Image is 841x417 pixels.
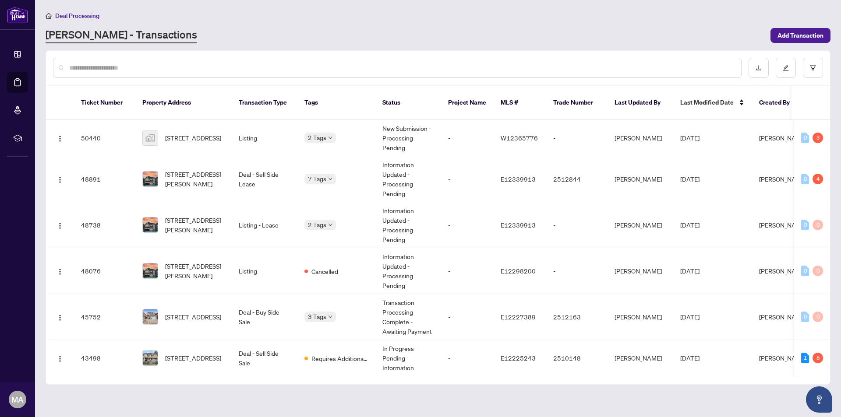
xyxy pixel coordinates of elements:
span: [STREET_ADDRESS][PERSON_NAME] [165,169,225,189]
span: down [328,177,332,181]
td: [PERSON_NAME] [608,340,673,376]
span: edit [783,65,789,71]
td: - [441,248,494,294]
td: - [546,202,608,248]
td: - [441,294,494,340]
img: Logo [57,222,64,229]
td: [PERSON_NAME] [608,120,673,156]
td: - [546,120,608,156]
td: 48738 [74,202,135,248]
button: Logo [53,351,67,365]
th: Project Name [441,86,494,120]
td: Deal - Sell Side Lease [232,156,297,202]
span: filter [810,65,816,71]
span: Cancelled [311,266,338,276]
span: [STREET_ADDRESS][PERSON_NAME] [165,261,225,280]
td: In Progress - Pending Information [375,340,441,376]
div: 0 [801,312,809,322]
button: filter [803,58,823,78]
span: down [328,223,332,227]
img: thumbnail-img [143,217,158,232]
img: Logo [57,268,64,275]
td: 48891 [74,156,135,202]
th: Last Modified Date [673,86,752,120]
img: thumbnail-img [143,172,158,186]
button: Logo [53,218,67,232]
td: [PERSON_NAME] [608,156,673,202]
span: [STREET_ADDRESS][PERSON_NAME] [165,215,225,235]
td: 2510148 [546,340,608,376]
div: 8 [813,353,823,363]
span: 3 Tags [308,312,326,322]
td: Information Updated - Processing Pending [375,156,441,202]
img: Logo [57,314,64,321]
span: [STREET_ADDRESS] [165,312,221,322]
div: 3 [813,133,823,143]
td: 50440 [74,120,135,156]
button: Open asap [806,386,832,413]
span: W12365776 [501,134,538,142]
div: 0 [813,220,823,230]
td: - [546,248,608,294]
span: home [46,13,52,19]
div: 0 [801,133,809,143]
td: Transaction Processing Complete - Awaiting Payment [375,294,441,340]
span: [PERSON_NAME] [759,267,806,275]
span: Requires Additional Docs [311,354,368,363]
td: Deal - Buy Side Sale [232,294,297,340]
span: [PERSON_NAME] [759,221,806,229]
th: Trade Number [546,86,608,120]
span: [PERSON_NAME] [759,175,806,183]
td: 43498 [74,340,135,376]
span: E12298200 [501,267,536,275]
td: 48076 [74,248,135,294]
span: down [328,315,332,319]
button: Logo [53,131,67,145]
th: Transaction Type [232,86,297,120]
img: thumbnail-img [143,350,158,365]
button: Logo [53,310,67,324]
td: - [441,156,494,202]
th: Created By [752,86,805,120]
div: 0 [801,220,809,230]
td: [PERSON_NAME] [608,248,673,294]
span: E12339913 [501,221,536,229]
span: [DATE] [680,221,700,229]
td: [PERSON_NAME] [608,202,673,248]
span: [STREET_ADDRESS] [165,133,221,143]
span: Add Transaction [777,28,823,42]
div: 0 [813,312,823,322]
button: download [749,58,769,78]
span: [PERSON_NAME] [759,134,806,142]
span: E12339913 [501,175,536,183]
div: 0 [801,266,809,276]
button: Logo [53,264,67,278]
td: Listing - Lease [232,202,297,248]
img: thumbnail-img [143,263,158,278]
span: E12225243 [501,354,536,362]
div: 0 [801,174,809,184]
span: E12227389 [501,313,536,321]
span: [DATE] [680,134,700,142]
span: [DATE] [680,354,700,362]
span: MA [11,393,24,406]
span: Deal Processing [55,12,99,20]
button: Add Transaction [770,28,830,43]
button: edit [776,58,796,78]
td: 45752 [74,294,135,340]
img: thumbnail-img [143,309,158,324]
div: 4 [813,174,823,184]
span: download [756,65,762,71]
th: Status [375,86,441,120]
td: Deal - Sell Side Sale [232,340,297,376]
td: New Submission - Processing Pending [375,120,441,156]
div: 1 [801,353,809,363]
td: Listing [232,248,297,294]
td: Listing [232,120,297,156]
div: 0 [813,266,823,276]
img: Logo [57,135,64,142]
span: [DATE] [680,175,700,183]
th: Last Updated By [608,86,673,120]
td: Information Updated - Processing Pending [375,248,441,294]
span: [STREET_ADDRESS] [165,353,221,363]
